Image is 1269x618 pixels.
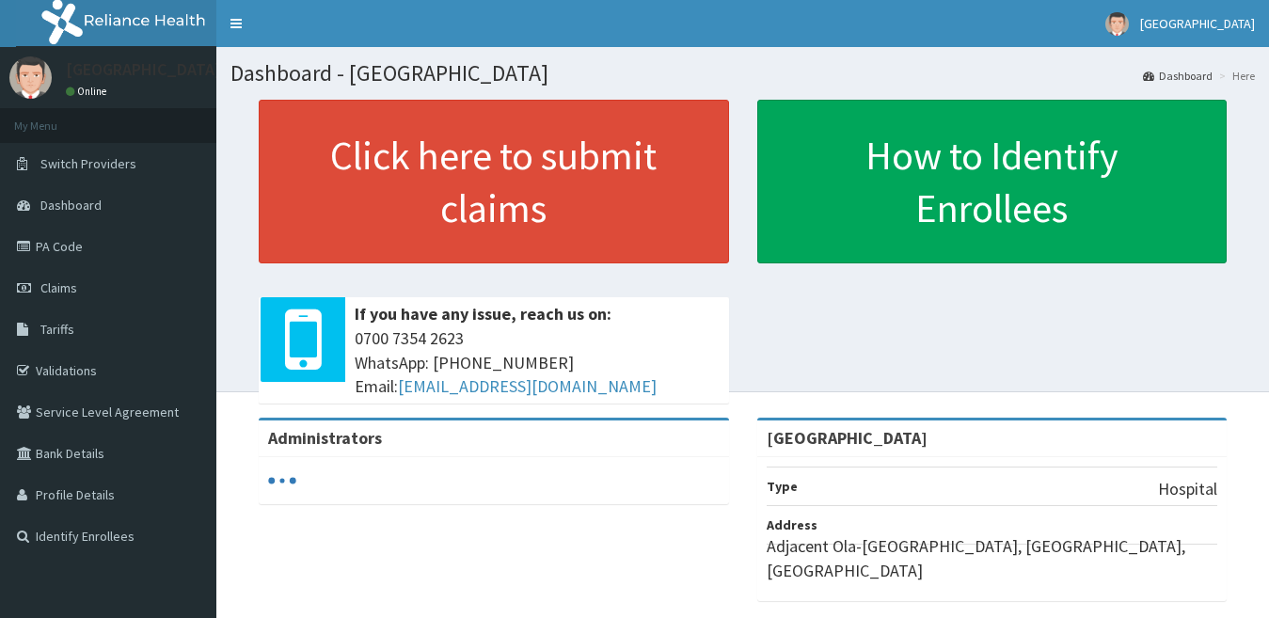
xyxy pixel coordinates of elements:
[40,155,136,172] span: Switch Providers
[40,197,102,214] span: Dashboard
[1214,68,1255,84] li: Here
[66,61,221,78] p: [GEOGRAPHIC_DATA]
[1105,12,1129,36] img: User Image
[355,326,720,399] span: 0700 7354 2623 WhatsApp: [PHONE_NUMBER] Email:
[355,303,611,325] b: If you have any issue, reach us on:
[1143,68,1213,84] a: Dashboard
[1140,15,1255,32] span: [GEOGRAPHIC_DATA]
[767,534,1218,582] p: Adjacent Ola-[GEOGRAPHIC_DATA], [GEOGRAPHIC_DATA], [GEOGRAPHIC_DATA]
[1158,477,1217,501] p: Hospital
[40,321,74,338] span: Tariffs
[40,279,77,296] span: Claims
[230,61,1255,86] h1: Dashboard - [GEOGRAPHIC_DATA]
[757,100,1228,263] a: How to Identify Enrollees
[66,85,111,98] a: Online
[767,427,928,449] strong: [GEOGRAPHIC_DATA]
[268,467,296,495] svg: audio-loading
[9,56,52,99] img: User Image
[398,375,657,397] a: [EMAIL_ADDRESS][DOMAIN_NAME]
[268,427,382,449] b: Administrators
[767,478,798,495] b: Type
[767,516,817,533] b: Address
[259,100,729,263] a: Click here to submit claims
